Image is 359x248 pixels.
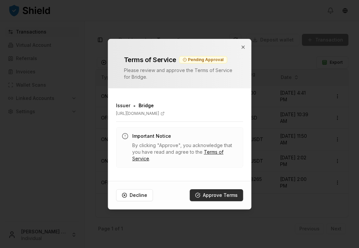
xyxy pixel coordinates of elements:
[116,189,153,201] button: Decline
[179,56,227,63] div: Pending Approval
[132,142,237,162] p: By clicking "Approve", you acknowledge that you have read and agree to the .
[116,102,130,109] h3: Issuer
[133,102,136,110] span: •
[124,55,176,64] h2: Terms of Service
[116,111,243,116] a: [URL][DOMAIN_NAME]
[139,102,154,109] span: Bridge
[124,67,235,80] p: Please review and approve the Terms of Service for Bridge .
[132,133,237,139] h3: Important Notice
[190,189,243,201] button: Approve Terms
